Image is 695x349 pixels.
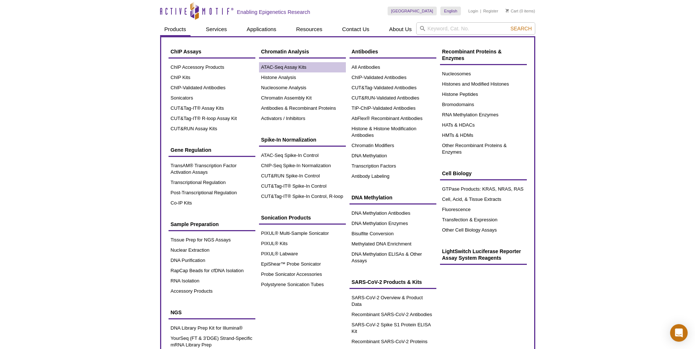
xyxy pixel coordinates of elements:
span: Recombinant Proteins & Enzymes [442,49,502,61]
a: ChIP Kits [169,72,255,83]
a: RNA Isolation [169,276,255,286]
a: Sonicators [169,93,255,103]
a: Transcriptional Regulation [169,177,255,188]
div: Open Intercom Messenger [670,324,688,342]
a: [GEOGRAPHIC_DATA] [388,7,437,15]
h2: Enabling Epigenetics Research [237,9,310,15]
img: Your Cart [506,9,509,12]
a: Tissue Prep for NGS Assays [169,235,255,245]
a: PIXUL® Labware [259,249,346,259]
a: CUT&Tag-Validated Antibodies [350,83,436,93]
a: ChIP-Seq Spike-In Normalization [259,161,346,171]
a: Recombinant Proteins & Enzymes [440,45,527,65]
a: Methylated DNA Enrichment [350,239,436,249]
a: PIXUL® Multi-Sample Sonicator [259,228,346,239]
a: SARS-CoV-2 Overview & Product Data [350,293,436,309]
a: PIXUL® Kits [259,239,346,249]
a: Cell Biology [440,166,527,180]
a: ChIP-Validated Antibodies [169,83,255,93]
a: CUT&Tag-IT® Assay Kits [169,103,255,113]
a: HATs & HDACs [440,120,527,130]
a: Login [468,8,478,14]
span: Sonication Products [261,215,311,221]
a: CUT&RUN-Validated Antibodies [350,93,436,103]
a: Histone & Histone Modification Antibodies [350,124,436,140]
a: Other Recombinant Proteins & Enzymes [440,140,527,157]
span: Search [510,26,532,31]
a: Transfection & Expression [440,215,527,225]
span: Antibodies [352,49,378,55]
a: English [440,7,461,15]
a: DNA Methylation [350,151,436,161]
a: Nucleosome Analysis [259,83,346,93]
a: DNA Library Prep Kit for Illumina® [169,323,255,333]
a: TIP-ChIP-Validated Antibodies [350,103,436,113]
a: Contact Us [338,22,374,36]
a: Sonication Products [259,211,346,225]
a: About Us [385,22,416,36]
a: TransAM® Transcription Factor Activation Assays [169,161,255,177]
span: Sample Preparation [171,221,219,227]
a: ATAC-Seq Spike-In Control [259,150,346,161]
a: Nuclear Extraction [169,245,255,255]
a: ATAC-Seq Assay Kits [259,62,346,72]
a: Chromatin Modifiers [350,140,436,151]
a: Co-IP Kits [169,198,255,208]
a: DNA Purification [169,255,255,266]
a: Antibody Labeling [350,171,436,181]
input: Keyword, Cat. No. [416,22,535,35]
span: DNA Methylation [352,195,392,200]
span: Spike-In Normalization [261,137,317,143]
a: Chromatin Assembly Kit [259,93,346,103]
span: LightSwitch Luciferase Reporter Assay System Reagents [442,248,521,261]
a: NGS [169,305,255,319]
a: Histones and Modified Histones [440,79,527,89]
a: LightSwitch Luciferase Reporter Assay System Reagents [440,244,527,265]
a: Services [202,22,232,36]
a: Sample Preparation [169,217,255,231]
span: Cell Biology [442,170,472,176]
li: | [480,7,481,15]
a: Histone Peptides [440,89,527,100]
span: Gene Regulation [171,147,211,153]
a: HMTs & HDMs [440,130,527,140]
a: Recombinant SARS-CoV-2 Proteins [350,337,436,347]
a: ChIP Accessory Products [169,62,255,72]
a: Spike-In Normalization [259,133,346,147]
a: CUT&Tag-IT® R-loop Assay Kit [169,113,255,124]
a: Cell, Acid, & Tissue Extracts [440,194,527,204]
a: ChIP Assays [169,45,255,59]
span: SARS-CoV-2 Products & Kits [352,279,422,285]
li: (0 items) [506,7,535,15]
button: Search [508,25,534,32]
a: Nucleosomes [440,69,527,79]
a: RNA Methylation Enzymes [440,110,527,120]
a: Antibodies & Recombinant Proteins [259,103,346,113]
a: CUT&RUN Spike-In Control [259,171,346,181]
a: Cart [506,8,518,14]
a: Antibodies [350,45,436,59]
a: GTPase Products: KRAS, NRAS, RAS [440,184,527,194]
a: Post-Transcriptional Regulation [169,188,255,198]
a: SARS-CoV-2 Spike S1 Protein ELISA Kit [350,320,436,337]
span: NGS [171,309,182,315]
a: Gene Regulation [169,143,255,157]
a: Transcription Factors [350,161,436,171]
a: ChIP-Validated Antibodies [350,72,436,83]
span: ChIP Assays [171,49,202,55]
a: Resources [292,22,327,36]
a: SARS-CoV-2 Products & Kits [350,275,436,289]
a: Chromatin Analysis [259,45,346,59]
a: Other Cell Biology Assays [440,225,527,235]
a: DNA Methylation ELISAs & Other Assays [350,249,436,266]
a: Histone Analysis [259,72,346,83]
a: CUT&RUN Assay Kits [169,124,255,134]
a: EpiShear™ Probe Sonicator [259,259,346,269]
a: DNA Methylation [350,191,436,204]
a: RapCap Beads for cfDNA Isolation [169,266,255,276]
a: Probe Sonicator Accessories [259,269,346,279]
a: Products [160,22,191,36]
a: Accessory Products [169,286,255,296]
a: Fluorescence [440,204,527,215]
a: All Antibodies [350,62,436,72]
